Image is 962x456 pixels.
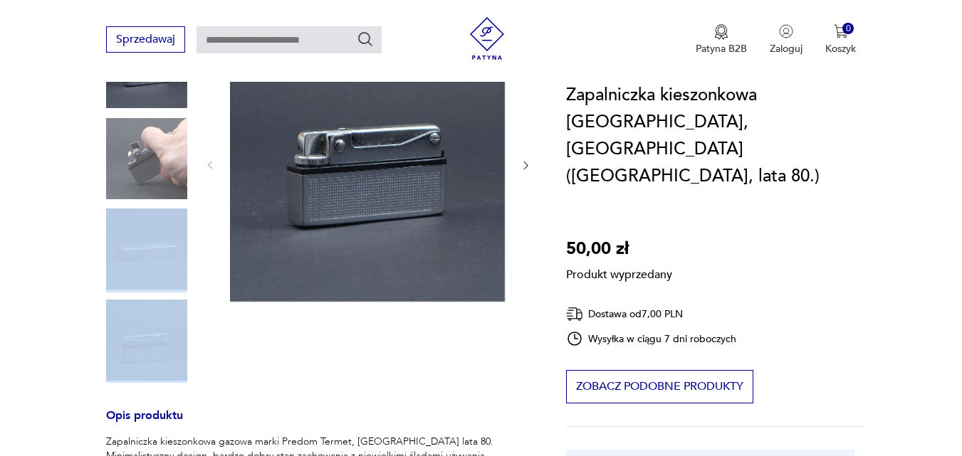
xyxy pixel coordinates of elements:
img: Ikona medalu [714,24,728,40]
button: Sprzedawaj [106,26,185,53]
div: 0 [842,23,854,35]
h3: Opis produktu [106,411,532,435]
button: Szukaj [357,31,374,48]
p: Koszyk [825,42,856,55]
a: Ikona medaluPatyna B2B [696,24,747,55]
p: Patyna B2B [696,42,747,55]
div: Wysyłka w ciągu 7 dni roboczych [566,330,737,347]
img: Patyna - sklep z meblami i dekoracjami vintage [466,17,508,60]
p: Produkt wyprzedany [566,263,672,282]
h1: Zapalniczka kieszonkowa [GEOGRAPHIC_DATA], [GEOGRAPHIC_DATA] ([GEOGRAPHIC_DATA], lata 80.) [566,82,867,190]
img: Ikona koszyka [834,24,848,38]
div: Dostawa od 7,00 PLN [566,305,737,323]
button: Patyna B2B [696,24,747,55]
a: Sprzedawaj [106,36,185,46]
p: 50,00 zł [566,235,672,263]
p: Zaloguj [770,42,802,55]
button: Zobacz podobne produkty [566,370,753,403]
button: Zaloguj [770,24,802,55]
img: Ikona dostawy [566,305,583,323]
button: 0Koszyk [825,24,856,55]
img: Ikonka użytkownika [779,24,793,38]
